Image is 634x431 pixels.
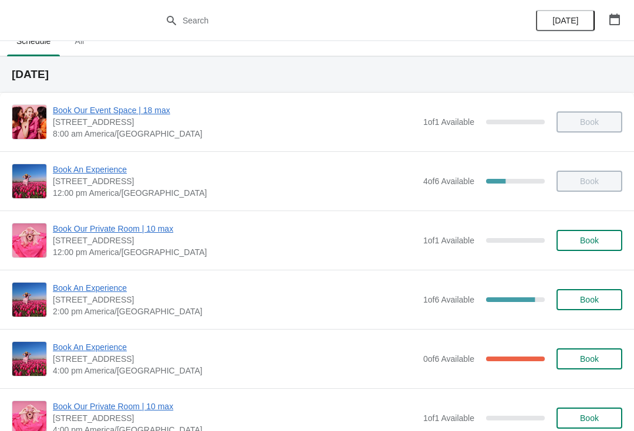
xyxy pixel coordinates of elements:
span: 4:00 pm America/[GEOGRAPHIC_DATA] [53,365,417,376]
span: Book An Experience [53,282,417,294]
span: 12:00 pm America/[GEOGRAPHIC_DATA] [53,187,417,199]
span: 12:00 pm America/[GEOGRAPHIC_DATA] [53,246,417,258]
span: [STREET_ADDRESS] [53,294,417,306]
span: 1 of 6 Available [423,295,474,304]
span: Book [580,236,599,245]
span: 0 of 6 Available [423,354,474,364]
button: [DATE] [536,10,595,31]
span: Book Our Private Room | 10 max [53,401,417,412]
span: Book [580,295,599,304]
img: Book An Experience | 1815 North Milwaukee Avenue, Chicago, IL, USA | 2:00 pm America/Chicago [12,283,46,317]
h2: [DATE] [12,69,622,80]
button: Book [557,348,622,369]
span: [STREET_ADDRESS] [53,353,417,365]
input: Search [182,10,475,31]
span: [STREET_ADDRESS] [53,175,417,187]
img: Book An Experience | 1815 North Milwaukee Avenue, Chicago, IL, USA | 12:00 pm America/Chicago [12,164,46,198]
span: [STREET_ADDRESS] [53,235,417,246]
span: Schedule [7,30,60,52]
span: [STREET_ADDRESS] [53,116,417,128]
img: Book An Experience | 1815 North Milwaukee Avenue, Chicago, IL, USA | 4:00 pm America/Chicago [12,342,46,376]
button: Book [557,230,622,251]
span: Book An Experience [53,164,417,175]
span: 1 of 1 Available [423,413,474,423]
span: 1 of 1 Available [423,236,474,245]
span: 2:00 pm America/[GEOGRAPHIC_DATA] [53,306,417,317]
span: Book Our Event Space | 18 max [53,104,417,116]
img: Book Our Event Space | 18 max | 1815 N. Milwaukee Ave., Chicago, IL 60647 | 8:00 am America/Chicago [12,105,46,139]
span: Book [580,413,599,423]
span: Book An Experience [53,341,417,353]
span: 4 of 6 Available [423,177,474,186]
span: Book [580,354,599,364]
span: 1 of 1 Available [423,117,474,127]
button: Book [557,408,622,429]
span: All [65,30,94,52]
span: [DATE] [552,16,578,25]
span: 8:00 am America/[GEOGRAPHIC_DATA] [53,128,417,140]
img: Book Our Private Room | 10 max | 1815 N. Milwaukee Ave., Chicago, IL 60647 | 12:00 pm America/Chi... [12,223,46,257]
button: Book [557,289,622,310]
span: [STREET_ADDRESS] [53,412,417,424]
span: Book Our Private Room | 10 max [53,223,417,235]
